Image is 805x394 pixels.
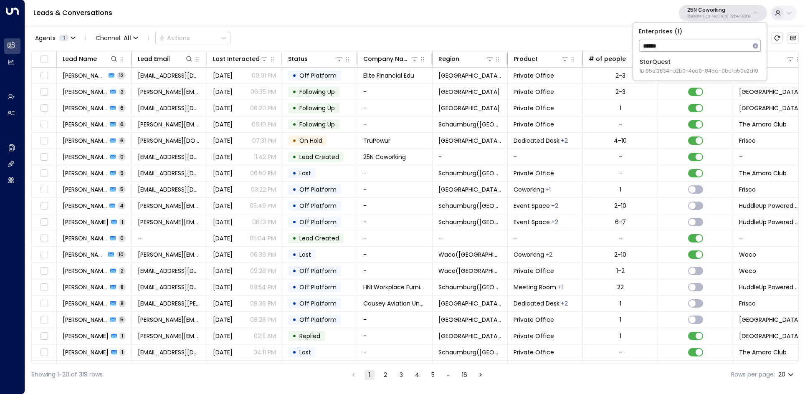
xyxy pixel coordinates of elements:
[250,104,276,112] p: 06:20 PM
[614,136,627,145] div: 4-10
[299,348,311,356] span: Lost
[292,361,296,376] div: •
[288,54,344,64] div: Status
[619,348,622,356] div: -
[254,153,276,161] p: 11:42 PM
[117,72,126,79] span: 12
[39,282,49,293] span: Toggle select row
[213,299,233,308] span: Sep 22, 2025
[252,71,276,80] p: 09:01 PM
[739,250,756,259] span: Waco
[119,88,126,95] span: 2
[250,234,276,242] p: 05:04 PM
[438,299,501,308] span: Frisco(TX)
[251,88,276,96] p: 06:35 PM
[739,348,787,356] span: The Amara Club
[39,250,49,260] span: Toggle select row
[299,88,335,96] span: Following Up
[138,316,201,324] span: russ.sher@comcast.net
[514,316,554,324] span: Private Office
[292,182,296,197] div: •
[92,32,142,44] span: Channel:
[116,251,126,258] span: 10
[213,218,233,226] span: Sep 26, 2025
[213,169,233,177] span: Sep 30, 2025
[39,233,49,244] span: Toggle select row
[357,116,433,132] td: -
[299,120,335,129] span: Following Up
[119,349,125,356] span: 1
[213,136,233,145] span: Oct 02, 2025
[739,88,802,96] span: Geneva(IL)
[63,316,107,324] span: Russ Sher
[39,54,49,65] span: Toggle select all
[250,267,276,275] p: 09:28 PM
[155,32,230,44] div: Button group with a nested menu
[35,35,56,41] span: Agents
[357,214,433,230] td: -
[514,136,559,145] span: Dedicated Desk
[357,182,433,197] td: -
[39,87,49,97] span: Toggle select row
[119,267,126,274] span: 2
[118,202,126,209] span: 4
[39,119,49,130] span: Toggle select row
[620,299,621,308] div: 1
[514,54,538,64] div: Product
[731,370,775,379] label: Rows per page:
[254,332,276,340] p: 02:11 AM
[132,230,207,246] td: -
[118,186,126,193] span: 5
[357,230,433,246] td: -
[636,26,763,36] p: Enterprises ( 1 )
[620,316,621,324] div: 1
[63,54,118,64] div: Lead Name
[252,136,276,145] p: 07:31 PM
[508,149,583,165] td: -
[614,202,626,210] div: 2-10
[299,234,339,242] span: Lead Created
[138,185,201,194] span: adesh1106@gmail.com
[138,299,201,308] span: chase.moyer@causeyaviationunmanned.com
[615,218,626,226] div: 6-7
[620,104,621,112] div: 1
[155,32,230,44] button: Actions
[739,332,800,340] span: Buffalo Grove
[357,361,433,376] td: -
[299,153,339,161] span: Lead Created
[739,218,802,226] span: HuddleUp Powered by 25N Coworking
[514,250,544,259] span: Coworking
[138,71,201,80] span: ed@elitefinancialedu.com
[118,121,126,128] span: 6
[138,348,201,356] span: alexmora554@gmail.com
[739,169,787,177] span: The Amara Club
[545,185,551,194] div: Dedicated Desk
[561,299,568,308] div: Meeting Room,Private Office
[357,263,433,279] td: -
[118,169,126,177] span: 9
[63,250,106,259] span: Jurijs Girtakovskis
[63,234,107,242] span: Sean Grim
[771,32,783,44] span: Refresh
[63,299,108,308] span: Chase Moyer
[514,71,554,80] span: Private Office
[39,103,49,114] span: Toggle select row
[138,202,201,210] span: ryan.telford@cencora.com
[213,120,233,129] span: Oct 03, 2025
[124,35,131,41] span: All
[508,230,583,246] td: -
[363,153,406,161] span: 25N Coworking
[514,104,554,112] span: Private Office
[514,267,554,275] span: Private Office
[39,298,49,309] span: Toggle select row
[616,267,625,275] div: 1-2
[63,267,108,275] span: Megan Bruce
[380,370,390,380] button: Go to page 2
[159,34,190,42] div: Actions
[679,5,767,21] button: 25N Coworking3b9800f4-81ca-4ec0-8758-72fbe4763f36
[438,104,500,112] span: Geneva
[299,316,337,324] span: Off Platform
[39,217,49,227] span: Toggle select row
[438,120,501,129] span: Schaumburg(IL)
[251,185,276,194] p: 03:22 PM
